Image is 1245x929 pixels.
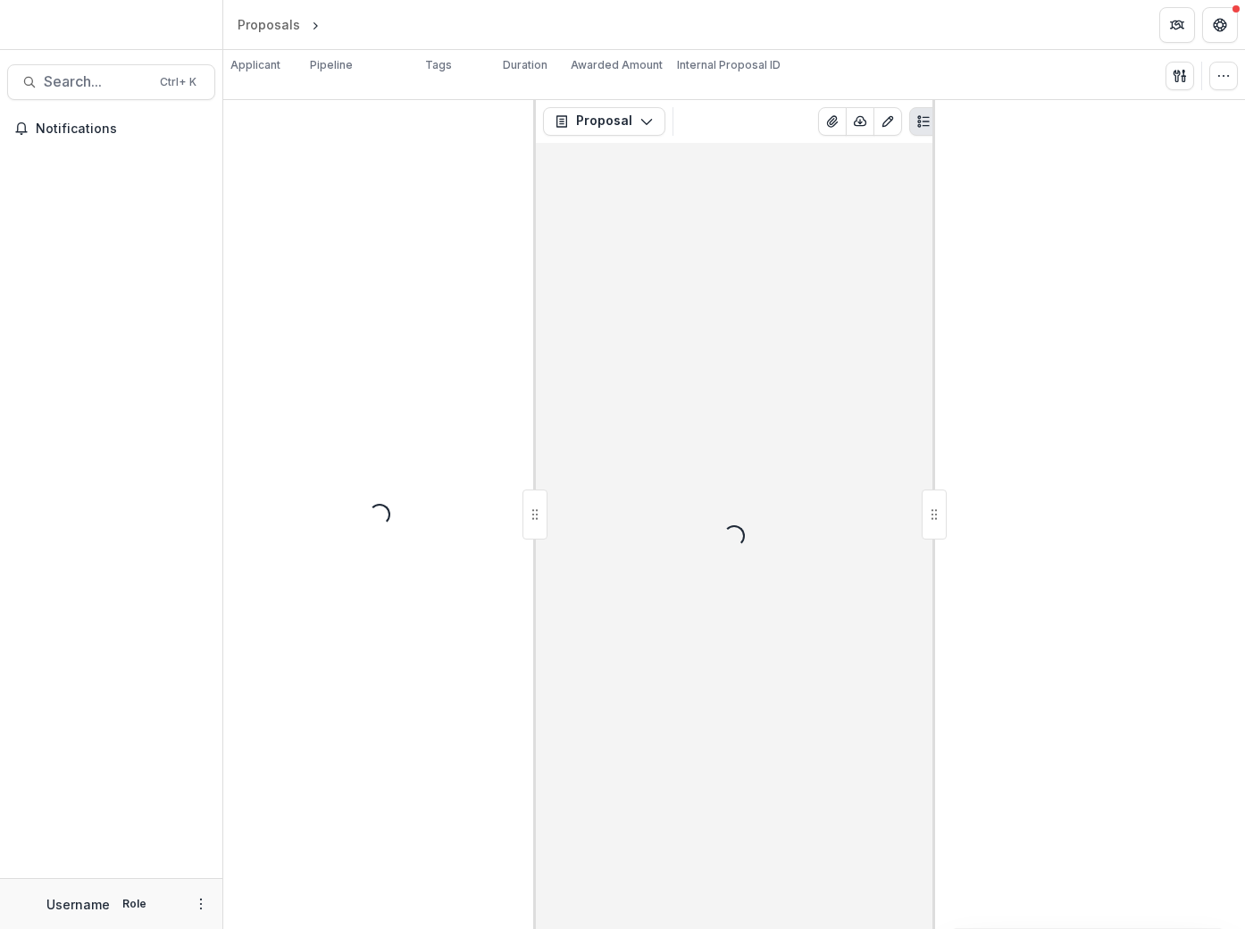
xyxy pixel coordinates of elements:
button: View Attached Files [818,107,847,136]
button: Search... [7,64,215,100]
button: Partners [1159,7,1195,43]
button: More [190,893,212,915]
p: Username [46,895,110,914]
p: Applicant [230,57,280,73]
p: Duration [503,57,547,73]
button: Proposal [543,107,665,136]
p: Role [117,896,152,912]
p: Tags [425,57,452,73]
span: Notifications [36,121,208,137]
p: Pipeline [310,57,353,73]
button: Edit as form [873,107,902,136]
button: Notifications [7,114,215,143]
p: Awarded Amount [571,57,663,73]
a: Proposals [230,12,307,38]
button: Plaintext view [909,107,938,136]
div: Ctrl + K [156,72,200,92]
div: Proposals [238,15,300,34]
nav: breadcrumb [230,12,399,38]
button: Get Help [1202,7,1238,43]
p: Internal Proposal ID [677,57,781,73]
span: Search... [44,73,149,90]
